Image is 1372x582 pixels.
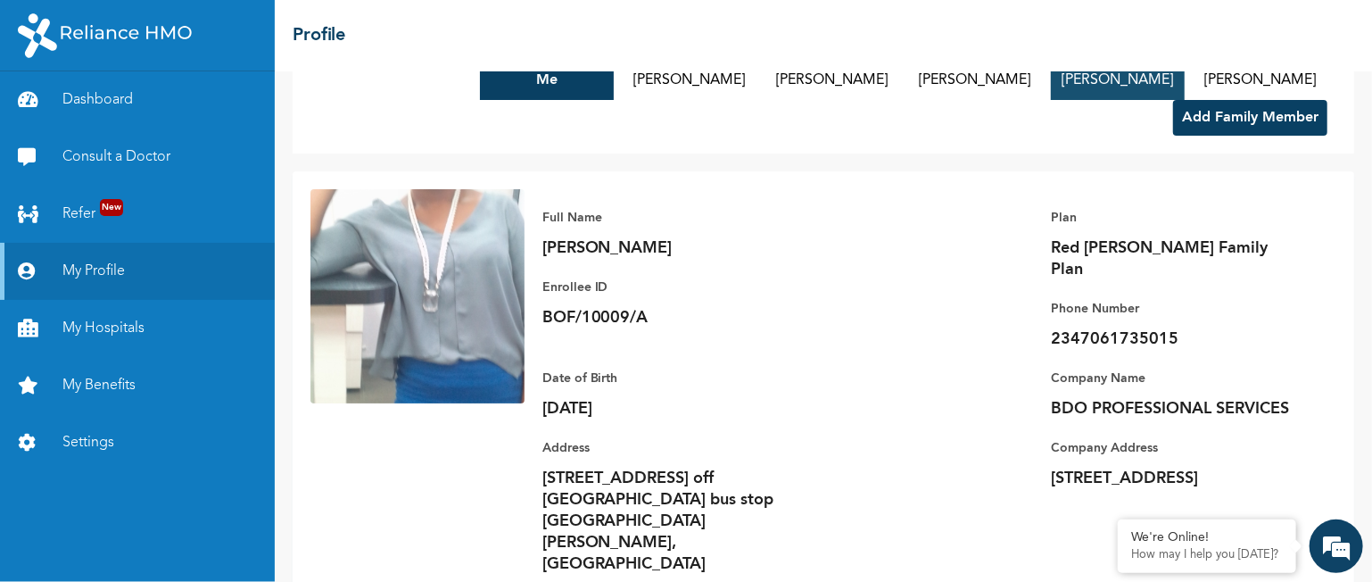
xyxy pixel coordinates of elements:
[480,61,614,100] button: Me
[88,201,313,221] p: Your chat session has ended
[542,277,792,298] p: Enrollee ID
[1194,61,1327,100] button: [PERSON_NAME]
[9,519,175,532] span: Conversation
[88,254,257,278] span: Mofiyinfoluwa O
[29,178,68,221] img: d_794563401_operators_776852000003600019
[542,237,792,259] p: [PERSON_NAME]
[623,61,756,100] button: [PERSON_NAME]
[542,307,792,328] p: BOF/10009/A
[1131,530,1283,545] div: We're Online!
[1051,468,1301,489] p: [STREET_ADDRESS]
[1051,368,1301,389] p: Company Name
[542,368,792,389] p: Date of Birth
[88,177,257,201] span: [PERSON_NAME] Web Assistant
[765,61,899,100] button: [PERSON_NAME]
[281,185,326,196] em: 8 mins ago
[542,468,792,575] p: [STREET_ADDRESS] off [GEOGRAPHIC_DATA] bus stop [GEOGRAPHIC_DATA][PERSON_NAME], [GEOGRAPHIC_DATA]
[1051,437,1301,459] p: Company Address
[88,278,313,298] div: Profile Update
[1051,207,1301,229] p: Plan
[542,398,792,420] p: [DATE]
[293,9,335,52] div: Minimize live chat window
[310,189,525,403] img: Enrollee
[293,22,346,49] h2: Profile
[100,199,123,216] span: New
[542,437,792,459] p: Address
[1051,237,1301,280] p: Red [PERSON_NAME] Family Plan
[1051,298,1301,320] p: Phone Number
[1051,398,1301,420] p: BDO PROFESSIONAL SERVICES
[298,262,326,273] div: [DATE]
[1051,328,1301,350] p: 2347061735015
[1051,61,1185,100] button: [PERSON_NAME]
[1131,548,1283,562] p: How may I help you today?
[18,13,192,58] img: RelianceHMO's Logo
[175,487,341,544] div: FAQs
[542,207,792,229] p: Full Name
[93,100,300,124] div: Conversation(s)
[1173,100,1327,136] button: Add Family Member
[908,61,1042,100] button: [PERSON_NAME]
